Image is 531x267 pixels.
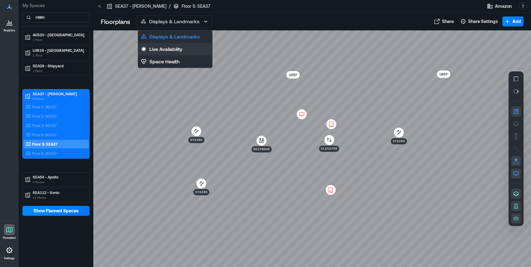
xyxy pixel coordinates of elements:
[22,2,90,9] p: My Spaces
[432,16,456,26] button: Share
[33,174,85,179] p: SEA54 - Apollo
[32,114,57,119] p: Floor 2: SEA37
[33,53,85,58] p: 1 Floor
[32,151,57,156] p: Floor 6: SEA37
[1,222,18,242] a: Floorplans
[33,96,85,101] p: 6 Floors
[502,16,524,26] button: Add
[33,37,85,42] p: 1 Floor
[440,71,448,77] p: GREF
[182,3,210,9] p: Floor 5: SEA37
[33,48,85,53] p: LHR16 - [GEOGRAPHIC_DATA]
[137,15,212,28] button: Displays & Landmarks
[138,55,212,68] button: Space Health
[101,17,130,26] p: Floorplans
[195,190,208,195] p: Stairs
[169,3,170,9] p: /
[33,91,85,96] p: SEA37 - [PERSON_NAME]
[485,1,514,11] button: Amazon
[393,139,405,144] p: Stairs
[321,146,338,151] p: Elevator
[138,30,212,43] button: Displays & Landmarks
[458,16,500,26] button: Share Settings
[149,58,179,65] p: Space Health
[149,33,200,40] p: Displays & Landmarks
[442,18,454,25] span: Share
[33,32,85,37] p: AUS20 - [GEOGRAPHIC_DATA]
[115,3,166,9] p: SEA37 - [PERSON_NAME]
[190,138,203,143] p: Stairs
[32,104,57,109] p: Floor 1: SEA37
[22,206,90,216] button: Show Planned Spaces
[149,45,182,53] p: Live Availability
[149,18,199,25] p: Displays & Landmarks
[2,243,17,262] a: Settings
[253,147,270,152] p: Restroom
[3,236,16,240] p: Floorplans
[138,43,212,55] button: Live Availability
[32,123,57,128] p: Floor 3: SEA37
[468,18,498,25] span: Share Settings
[32,132,57,137] p: Floor 4: SEA37
[4,256,15,260] p: Settings
[34,208,79,214] span: Show Planned Spaces
[3,29,15,32] p: Analytics
[33,68,85,73] p: 1 Floor
[33,63,85,68] p: SEA29 - Shipyard
[495,3,512,9] span: Amazon
[32,142,58,147] p: Floor 5: SEA37
[33,179,85,184] p: 4 Floors
[2,15,17,34] a: Analytics
[33,195,85,200] p: 11 Floors
[33,190,85,195] p: SEA112 - Sonic
[289,72,297,78] p: GREF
